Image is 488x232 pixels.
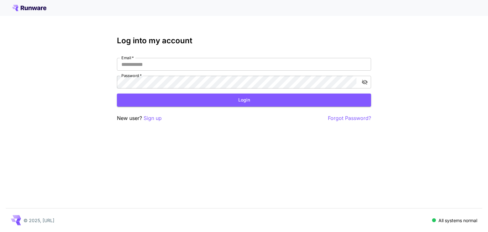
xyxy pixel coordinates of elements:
[121,73,142,78] label: Password
[328,114,371,122] button: Forgot Password?
[117,114,162,122] p: New user?
[144,114,162,122] button: Sign up
[117,36,371,45] h3: Log into my account
[117,94,371,107] button: Login
[121,55,134,60] label: Email
[24,217,54,224] p: © 2025, [URL]
[359,76,370,88] button: toggle password visibility
[438,217,477,224] p: All systems normal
